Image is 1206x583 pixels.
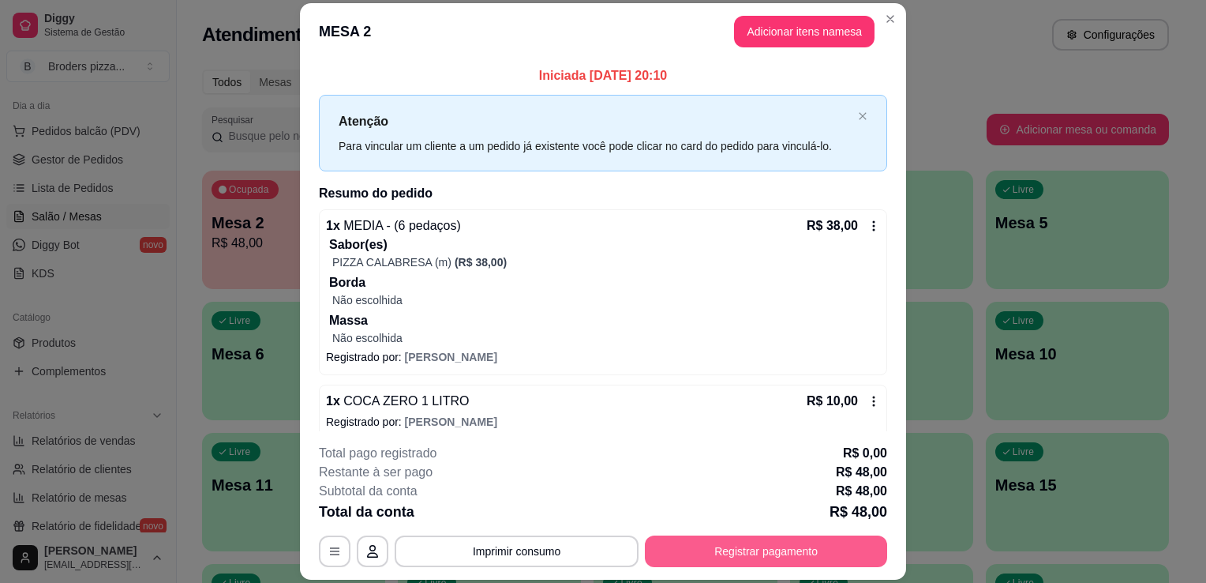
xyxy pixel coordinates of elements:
[339,137,852,155] div: Para vincular um cliente a um pedido já existente você pode clicar no card do pedido para vinculá...
[734,16,875,47] button: Adicionar itens namesa
[329,235,880,254] p: Sabor(es)
[405,351,497,363] span: [PERSON_NAME]
[339,111,852,131] p: Atenção
[332,292,880,308] p: Não escolhida
[319,444,436,463] p: Total pago registrado
[326,349,880,365] p: Registrado por:
[329,273,880,292] p: Borda
[329,311,880,330] p: Massa
[395,536,639,567] button: Imprimir consumo
[645,536,887,567] button: Registrar pagamento
[332,330,880,346] p: Não escolhida
[319,501,414,523] p: Total da conta
[858,111,867,122] button: close
[836,482,887,501] p: R$ 48,00
[830,501,887,523] p: R$ 48,00
[807,392,858,411] p: R$ 10,00
[319,463,433,482] p: Restante à ser pago
[843,444,887,463] p: R$ 0,00
[455,254,507,270] p: (R$ 38,00)
[858,111,867,121] span: close
[405,416,497,428] span: [PERSON_NAME]
[326,414,880,430] p: Registrado por:
[836,463,887,482] p: R$ 48,00
[300,3,906,60] header: MESA 2
[319,184,887,203] h2: Resumo do pedido
[319,482,418,501] p: Subtotal da conta
[326,392,469,411] p: 1 x
[319,66,887,85] p: Iniciada [DATE] 20:10
[878,6,903,32] button: Close
[326,216,461,235] p: 1 x
[340,219,461,232] span: MEDIA - (6 pedaços)
[332,254,451,270] p: PIZZA CALABRESA (m)
[807,216,858,235] p: R$ 38,00
[340,394,470,408] span: COCA ZERO 1 LITRO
